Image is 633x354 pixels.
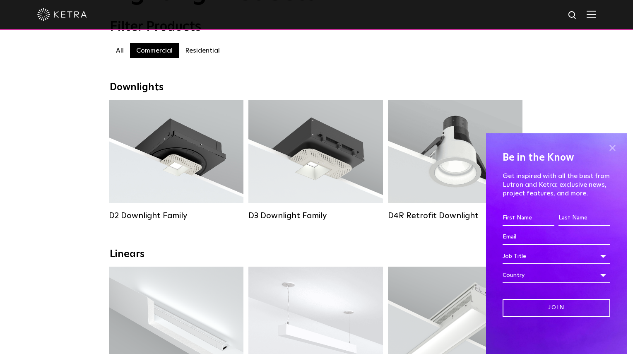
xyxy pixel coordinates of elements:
[388,211,522,221] div: D4R Retrofit Downlight
[587,10,596,18] img: Hamburger%20Nav.svg
[109,100,243,221] a: D2 Downlight Family Lumen Output:1200Colors:White / Black / Gloss Black / Silver / Bronze / Silve...
[558,210,610,226] input: Last Name
[130,43,179,58] label: Commercial
[110,82,524,94] div: Downlights
[503,299,610,317] input: Join
[37,8,87,21] img: ketra-logo-2019-white
[568,10,578,21] img: search icon
[503,267,610,283] div: Country
[248,211,383,221] div: D3 Downlight Family
[109,211,243,221] div: D2 Downlight Family
[503,248,610,264] div: Job Title
[179,43,226,58] label: Residential
[503,150,610,166] h4: Be in the Know
[110,43,130,58] label: All
[503,172,610,197] p: Get inspired with all the best from Lutron and Ketra: exclusive news, project features, and more.
[503,210,554,226] input: First Name
[503,229,610,245] input: Email
[248,100,383,221] a: D3 Downlight Family Lumen Output:700 / 900 / 1100Colors:White / Black / Silver / Bronze / Paintab...
[388,100,522,221] a: D4R Retrofit Downlight Lumen Output:800Colors:White / BlackBeam Angles:15° / 25° / 40° / 60°Watta...
[110,248,524,260] div: Linears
